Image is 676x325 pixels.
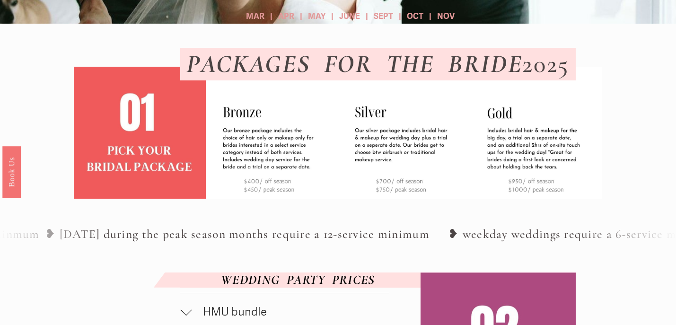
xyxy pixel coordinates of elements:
em: PACKAGES FOR THE BRIDE [186,49,522,79]
img: bridal%2Bpackage.jpg [60,67,219,199]
strong: MAR | APR | MAY | JUNE | SEPT | OCT | NOV [246,11,455,21]
h1: 2025 [180,50,575,78]
span: HMU bundle [192,305,388,319]
img: 3.jpg [206,67,338,199]
tspan: ❥ [DATE] during the peak season months require a 12-service minimum [45,227,430,242]
img: Bron.jpg [470,67,602,199]
em: WEDDING PARTY PRICES [221,272,375,288]
img: 2.jpg [338,67,470,199]
a: Book Us [2,146,21,197]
